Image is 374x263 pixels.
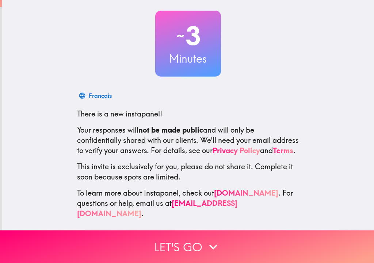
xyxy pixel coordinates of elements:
[77,162,299,182] p: This invite is exclusively for you, please do not share it. Complete it soon because spots are li...
[89,90,112,101] div: Français
[138,125,203,134] b: not be made public
[214,188,278,197] a: [DOMAIN_NAME]
[77,188,299,219] p: To learn more about Instapanel, check out . For questions or help, email us at .
[175,25,186,47] span: ~
[213,146,260,155] a: Privacy Policy
[77,199,237,218] a: [EMAIL_ADDRESS][DOMAIN_NAME]
[77,88,115,103] button: Français
[273,146,293,155] a: Terms
[77,109,162,118] span: There is a new instapanel!
[77,125,299,156] p: Your responses will and will only be confidentially shared with our clients. We'll need your emai...
[155,21,221,51] h2: 3
[155,51,221,66] h3: Minutes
